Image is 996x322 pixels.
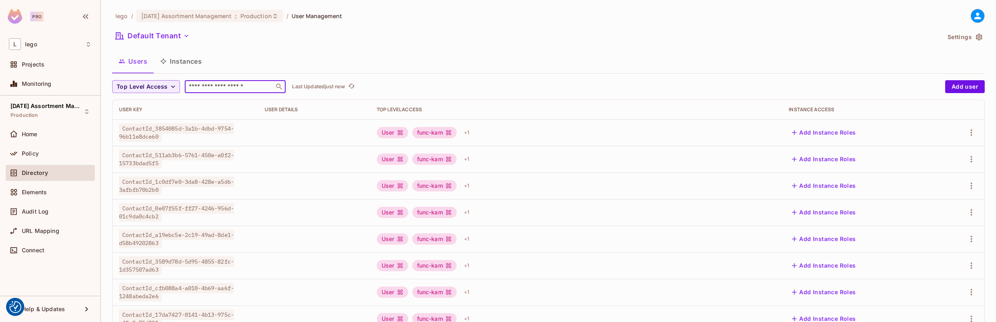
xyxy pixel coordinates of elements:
span: ContactId_3589d78d-5d95-4855-82fc-1d357507ad63 [119,256,234,275]
span: Directory [22,170,48,176]
span: Connect [22,247,44,253]
span: the active workspace [115,12,128,20]
span: Home [22,131,38,137]
span: Audit Log [22,208,48,215]
div: func-kam [412,207,457,218]
div: Top Level Access [377,106,776,113]
div: + 1 [461,153,472,166]
button: Top Level Access [112,80,180,93]
img: SReyMgAAAABJRU5ErkJggg== [8,9,22,24]
div: + 1 [461,206,472,219]
div: Pro [30,12,44,21]
span: Monitoring [22,81,52,87]
div: func-kam [412,260,457,271]
button: Default Tenant [112,29,193,42]
span: Projects [22,61,44,68]
span: Click to refresh data [345,82,356,91]
span: ContactId_0e07f55f-ff27-4246-956d-01c9da0c4cb2 [119,203,234,222]
div: User [377,233,408,245]
img: Revisit consent button [9,301,21,313]
div: func-kam [412,154,457,165]
span: ContactId_a19ebc5e-2c19-49ad-8de1-d58b49202863 [119,230,234,248]
span: refresh [348,83,355,91]
div: User [377,287,408,298]
span: L [9,38,21,50]
button: Add Instance Roles [789,259,859,272]
button: refresh [347,82,356,91]
button: Add Instance Roles [789,233,859,245]
div: func-kam [412,180,457,191]
span: [DATE] Assortment Management [10,103,83,109]
span: URL Mapping [22,228,59,234]
div: Instance Access [789,106,930,113]
div: + 1 [461,233,472,245]
button: Add Instance Roles [789,126,859,139]
span: Production [240,12,272,20]
div: func-kam [412,287,457,298]
span: : [234,13,237,19]
span: [DATE] Assortment Management [141,12,232,20]
div: User Details [265,106,364,113]
span: Production [10,112,38,118]
div: User [377,260,408,271]
span: User Management [292,12,342,20]
button: Add user [945,80,985,93]
div: + 1 [461,126,472,139]
span: Elements [22,189,47,195]
span: ContactId_cfb088a4-a010-4b69-aa6f-1248abeda2e6 [119,283,234,301]
span: ContactId_1c0df7e0-3da8-428e-a5d6-3afbfb70b2b0 [119,177,234,195]
span: ContactId_3854085d-3a1b-4dbd-9754-96b11e8dce60 [119,123,234,142]
button: Add Instance Roles [789,153,859,166]
span: Workspace: lego [25,41,37,48]
div: User [377,127,408,138]
span: Top Level Access [117,82,167,92]
div: + 1 [461,179,472,192]
div: + 1 [461,259,472,272]
button: Consent Preferences [9,301,21,313]
div: + 1 [461,286,472,299]
li: / [286,12,288,20]
button: Add Instance Roles [789,206,859,219]
button: Settings [944,31,985,44]
div: User Key [119,106,252,113]
button: Add Instance Roles [789,286,859,299]
div: User [377,207,408,218]
p: Last Updated just now [292,83,345,90]
div: func-kam [412,233,457,245]
div: User [377,180,408,191]
button: Add Instance Roles [789,179,859,192]
div: User [377,154,408,165]
span: Help & Updates [22,306,65,312]
div: func-kam [412,127,457,138]
button: Instances [154,51,208,71]
span: ContactId_511ab3b6-5761-450e-a0f2-15733bdad5f5 [119,150,234,168]
li: / [131,12,133,20]
button: Users [112,51,154,71]
span: Policy [22,150,39,157]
